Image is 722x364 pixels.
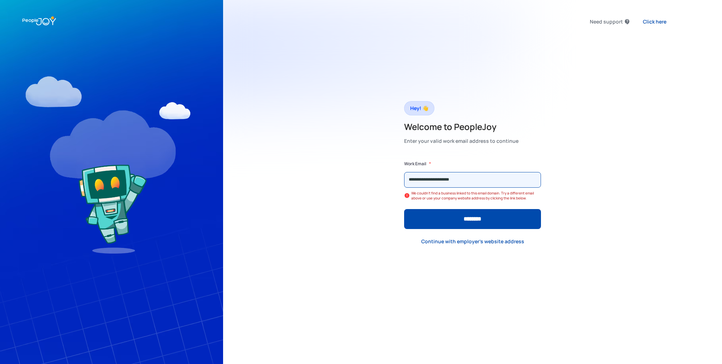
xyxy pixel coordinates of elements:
a: Continue with employer's website address [416,234,530,249]
div: Continue with employer's website address [421,238,524,245]
div: Enter your valid work email address to continue [404,136,519,146]
h2: Welcome to PeopleJoy [404,121,519,132]
a: Click here [637,15,672,29]
label: Work Email [404,160,426,167]
div: Need support [590,17,623,27]
form: Form [404,160,541,229]
div: Click here [643,18,666,25]
div: We couldn't find a business linked to this email domain. Try a different email above or use your ... [411,191,541,201]
div: Hey! 👋 [410,103,428,113]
